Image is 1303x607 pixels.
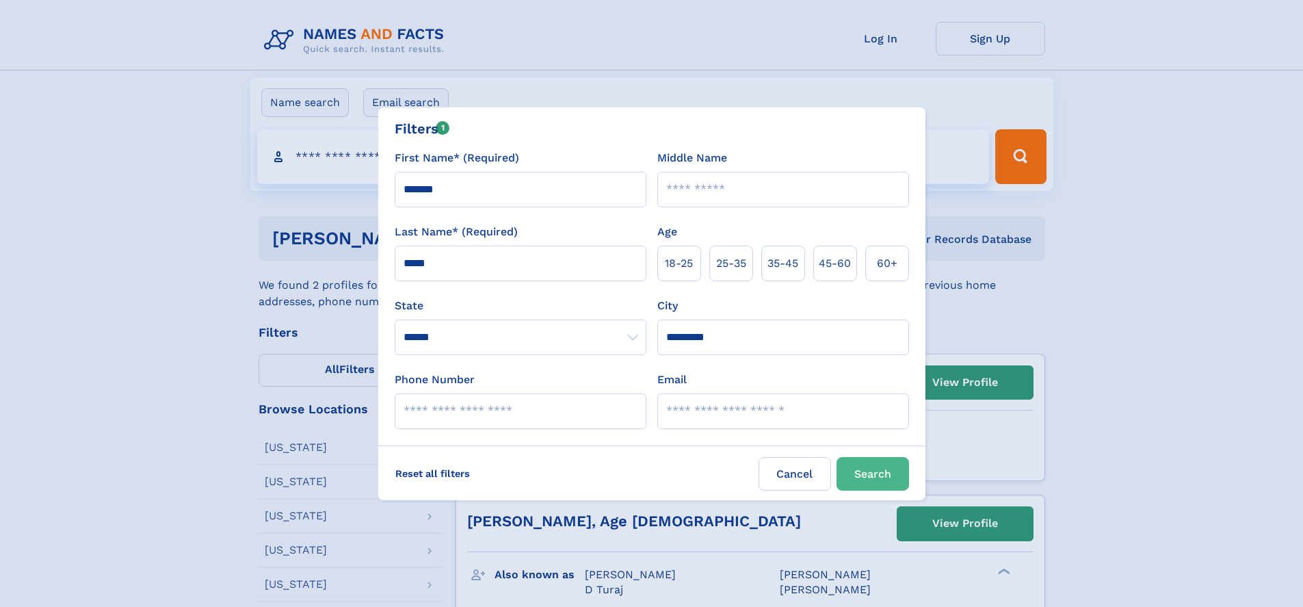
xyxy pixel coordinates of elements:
span: 35‑45 [767,255,798,272]
label: Last Name* (Required) [395,224,518,240]
label: Cancel [759,457,831,491]
span: 45‑60 [819,255,851,272]
button: Search [837,457,909,491]
span: 25‑35 [716,255,746,272]
label: Middle Name [657,150,727,166]
label: State [395,298,646,314]
label: Reset all filters [386,457,479,490]
span: 60+ [877,255,897,272]
label: Phone Number [395,372,475,388]
div: Filters [395,118,450,139]
label: Email [657,372,687,388]
label: City [657,298,678,314]
label: Age [657,224,677,240]
label: First Name* (Required) [395,150,519,166]
span: 18‑25 [665,255,693,272]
